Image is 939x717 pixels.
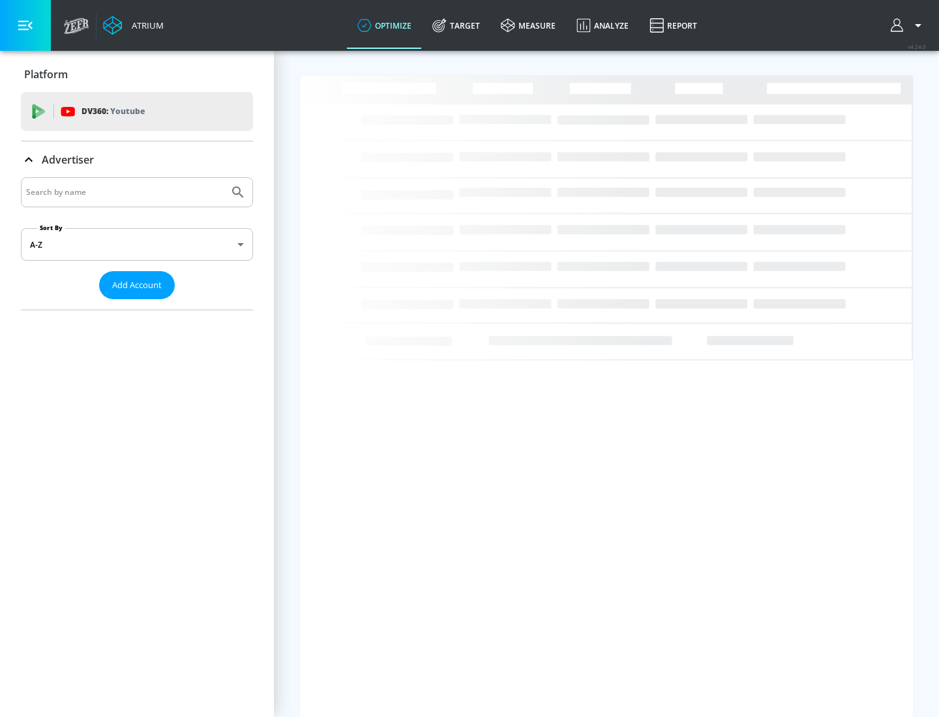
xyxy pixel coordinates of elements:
[21,177,253,310] div: Advertiser
[566,2,639,49] a: Analyze
[908,43,926,50] span: v 4.24.0
[110,104,145,118] p: Youtube
[490,2,566,49] a: measure
[112,278,162,293] span: Add Account
[24,67,68,81] p: Platform
[21,92,253,131] div: DV360: Youtube
[21,56,253,93] div: Platform
[99,271,175,299] button: Add Account
[422,2,490,49] a: Target
[26,184,224,201] input: Search by name
[639,2,708,49] a: Report
[127,20,164,31] div: Atrium
[82,104,145,119] p: DV360:
[37,224,65,232] label: Sort By
[42,153,94,167] p: Advertiser
[347,2,422,49] a: optimize
[21,299,253,310] nav: list of Advertiser
[21,228,253,261] div: A-Z
[103,16,164,35] a: Atrium
[21,141,253,178] div: Advertiser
